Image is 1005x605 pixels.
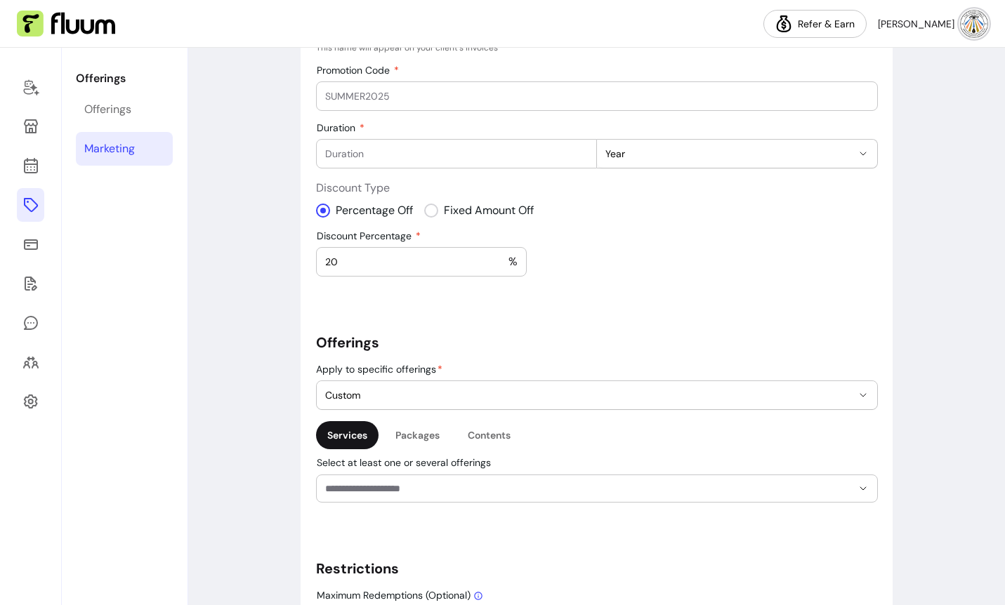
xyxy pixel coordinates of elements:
span: Maximum Redemptions (Optional) [317,589,483,601]
input: Duration [325,147,588,161]
span: Promotion Code [317,64,393,77]
a: Calendar [17,149,44,182]
button: avatar[PERSON_NAME] [878,10,988,38]
a: Forms [17,267,44,300]
a: Offerings [76,93,173,126]
div: Contents [456,421,522,449]
div: Discount Type [316,180,878,219]
img: Fluum Logo [17,11,115,37]
div: Offerings [84,101,131,118]
a: My Messages [17,306,44,340]
div: Services [316,421,379,449]
label: Apply to specific offerings [316,362,448,376]
button: Custom [317,381,877,409]
button: Show suggestions [852,477,874,500]
a: Marketing [76,132,173,166]
span: Discount Type [316,180,878,197]
a: Home [17,70,44,104]
a: Storefront [17,109,44,143]
div: Packages [384,421,451,449]
label: Select at least one or several offerings [317,456,497,470]
input: Select at least one or several offerings [325,481,829,496]
a: Refer & Earn [763,10,867,38]
span: Duration [317,121,358,134]
span: Custom [325,388,852,402]
button: Year [597,140,877,168]
p: Offerings [76,70,173,87]
span: [PERSON_NAME] [878,17,954,31]
span: Discount Percentage [317,230,414,242]
h5: Offerings [316,333,878,352]
input: Fixed Amount Off [424,197,546,225]
a: Offerings [17,188,44,222]
h5: Restrictions [316,559,878,578]
a: Clients [17,345,44,379]
span: Year [605,147,852,161]
input: Discount Percentage [325,255,508,269]
div: % [325,248,518,276]
input: Percentage Off [316,197,425,225]
a: Settings [17,385,44,418]
p: This name will appear on your client's invoices [316,42,878,53]
a: Sales [17,227,44,261]
input: Promotion Code [325,89,869,103]
img: avatar [960,10,988,38]
div: Marketing [84,140,135,157]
